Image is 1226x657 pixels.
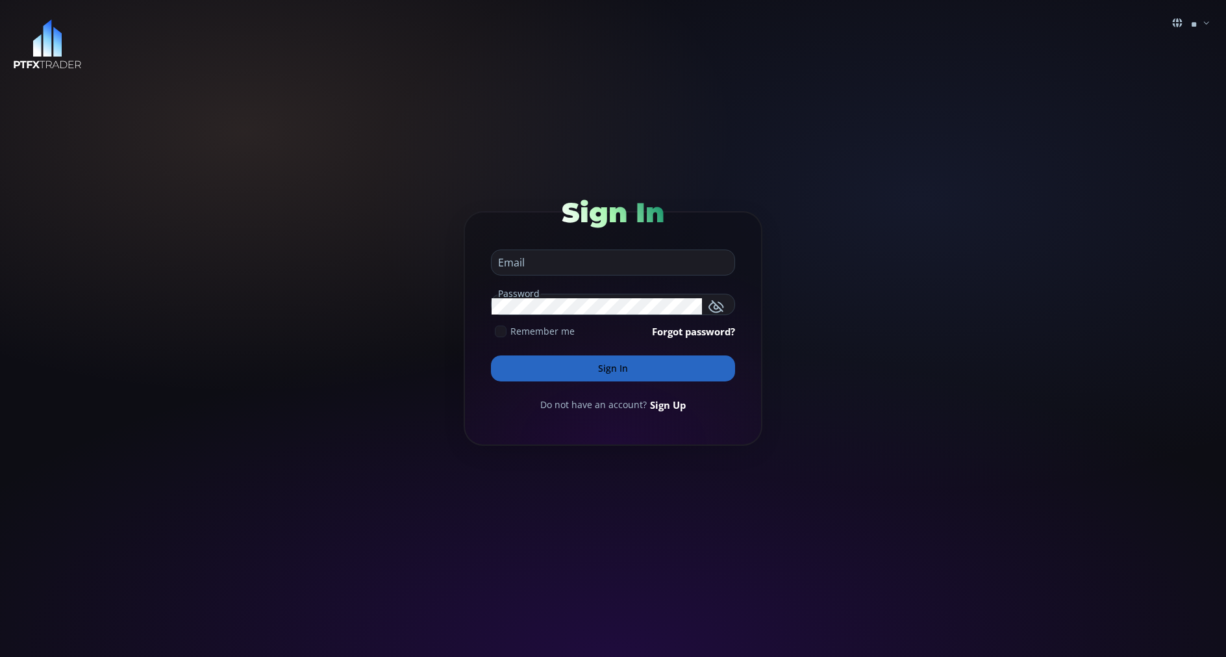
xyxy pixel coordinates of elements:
div: Do not have an account? [491,398,735,412]
a: Forgot password? [652,324,735,339]
span: Remember me [510,324,575,338]
img: LOGO [13,19,82,70]
button: Sign In [491,355,735,381]
span: Sign In [562,196,664,229]
a: Sign Up [650,398,686,412]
